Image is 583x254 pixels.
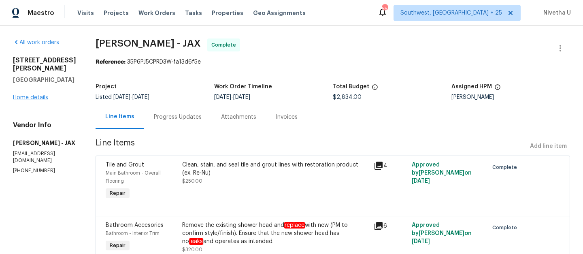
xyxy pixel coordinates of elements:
[182,179,202,184] span: $250.00
[13,121,76,129] h4: Vendor Info
[154,113,202,121] div: Progress Updates
[412,178,430,184] span: [DATE]
[106,189,129,197] span: Repair
[13,40,59,45] a: All work orders
[13,167,76,174] p: [PHONE_NUMBER]
[182,247,202,252] span: $320.00
[412,162,472,184] span: Approved by [PERSON_NAME] on
[412,239,430,244] span: [DATE]
[540,9,571,17] span: Nivetha U
[96,58,570,66] div: 35P6PJ5CPRD3W-fa13d6f5e
[13,150,76,164] p: [EMAIL_ADDRESS][DOMAIN_NAME]
[113,94,149,100] span: -
[132,94,149,100] span: [DATE]
[492,224,520,232] span: Complete
[96,84,117,90] h5: Project
[138,9,175,17] span: Work Orders
[451,94,570,100] div: [PERSON_NAME]
[96,38,201,48] span: [PERSON_NAME] - JAX
[185,10,202,16] span: Tasks
[189,238,203,245] em: leaks
[96,94,149,100] span: Listed
[492,163,520,171] span: Complete
[214,94,231,100] span: [DATE]
[253,9,306,17] span: Geo Assignments
[451,84,492,90] h5: Assigned HPM
[276,113,298,121] div: Invoices
[13,95,48,100] a: Home details
[374,221,407,231] div: 6
[106,241,129,250] span: Repair
[182,161,369,177] div: Clean, stain, and seal tile and grout lines with restoration product (ex. Re-Nu)
[28,9,54,17] span: Maestro
[104,9,129,17] span: Projects
[96,139,527,154] span: Line Items
[106,171,161,184] span: Main Bathroom - Overall Flooring
[212,9,243,17] span: Properties
[214,94,250,100] span: -
[106,222,164,228] span: Bathroom Accesories
[13,56,76,73] h2: [STREET_ADDRESS][PERSON_NAME]
[113,94,130,100] span: [DATE]
[374,161,407,171] div: 4
[333,84,369,90] h5: Total Budget
[412,222,472,244] span: Approved by [PERSON_NAME] on
[13,139,76,147] h5: [PERSON_NAME] - JAX
[96,59,126,65] b: Reference:
[221,113,256,121] div: Attachments
[105,113,134,121] div: Line Items
[372,84,378,94] span: The total cost of line items that have been proposed by Opendoor. This sum includes line items th...
[106,162,144,168] span: Tile and Grout
[382,5,387,13] div: 550
[182,221,369,245] div: Remove the existing shower head and with new (PM to confirm style/finish). Ensure that the new sh...
[233,94,250,100] span: [DATE]
[494,84,501,94] span: The hpm assigned to this work order.
[211,41,239,49] span: Complete
[400,9,502,17] span: Southwest, [GEOGRAPHIC_DATA] + 25
[77,9,94,17] span: Visits
[13,76,76,84] h5: [GEOGRAPHIC_DATA]
[214,84,272,90] h5: Work Order Timeline
[284,222,305,228] em: replace
[333,94,362,100] span: $2,834.00
[106,231,160,236] span: Bathroom - Interior Trim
